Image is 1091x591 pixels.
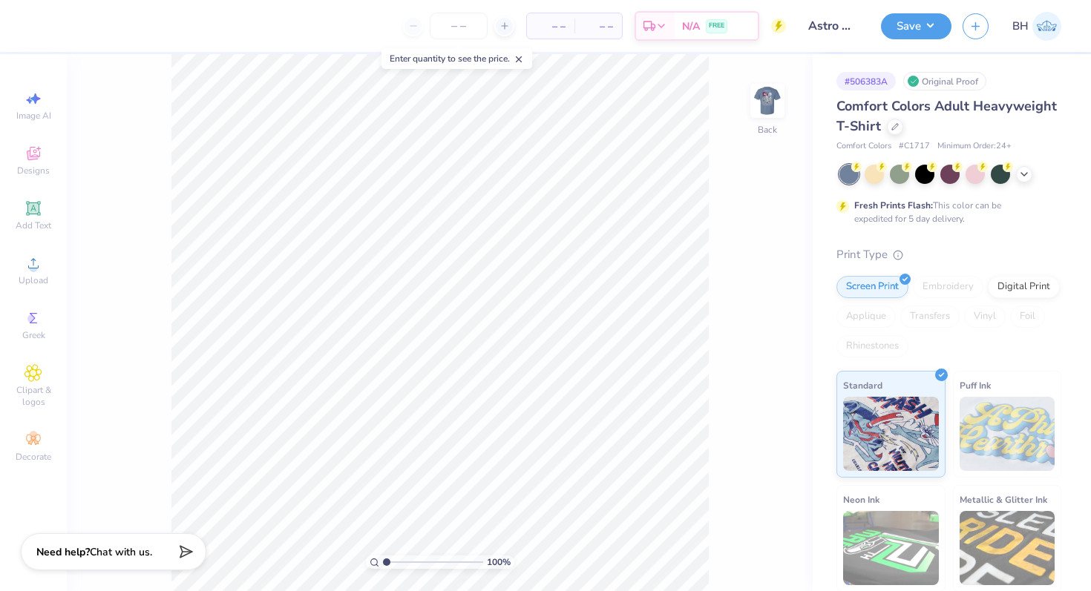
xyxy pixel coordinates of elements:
div: Original Proof [903,72,986,90]
strong: Need help? [36,545,90,559]
span: BH [1012,18,1029,35]
span: Image AI [16,110,51,122]
span: Metallic & Glitter Ink [960,492,1047,507]
div: Embroidery [913,276,983,298]
span: Puff Ink [960,377,991,393]
span: – – [536,19,566,34]
div: Enter quantity to see the price. [381,48,532,69]
span: Decorate [16,451,51,463]
span: N/A [682,19,700,34]
button: Save [881,13,951,39]
div: Rhinestones [836,335,908,357]
img: Bella Henkels [1032,12,1061,41]
strong: Fresh Prints Flash: [854,199,933,211]
a: BH [1012,12,1061,41]
span: FREE [709,21,724,31]
span: Comfort Colors Adult Heavyweight T-Shirt [836,97,1057,135]
div: Transfers [900,306,960,328]
img: Metallic & Glitter Ink [960,511,1055,585]
img: Standard [843,397,939,471]
div: This color can be expedited for 5 day delivery. [854,199,1037,225]
div: Screen Print [836,276,908,298]
span: Upload [19,274,48,286]
span: 100 % [487,555,511,569]
img: Back [753,86,782,116]
div: Vinyl [964,306,1006,328]
input: Untitled Design [797,11,870,41]
span: Designs [17,165,50,176]
span: – – [583,19,613,34]
div: Back [758,123,777,136]
span: Neon Ink [843,492,879,507]
span: Clipart & logos [7,384,59,408]
span: Chat with us. [90,545,152,559]
span: # C1717 [899,140,930,153]
div: Foil [1010,306,1045,328]
span: Comfort Colors [836,140,891,153]
div: Applique [836,306,896,328]
div: # 506383A [836,72,896,90]
div: Digital Print [988,276,1060,298]
span: Greek [22,329,45,341]
span: Minimum Order: 24 + [937,140,1012,153]
input: – – [430,13,488,39]
img: Neon Ink [843,511,939,585]
div: Print Type [836,246,1061,263]
img: Puff Ink [960,397,1055,471]
span: Standard [843,377,882,393]
span: Add Text [16,219,51,231]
